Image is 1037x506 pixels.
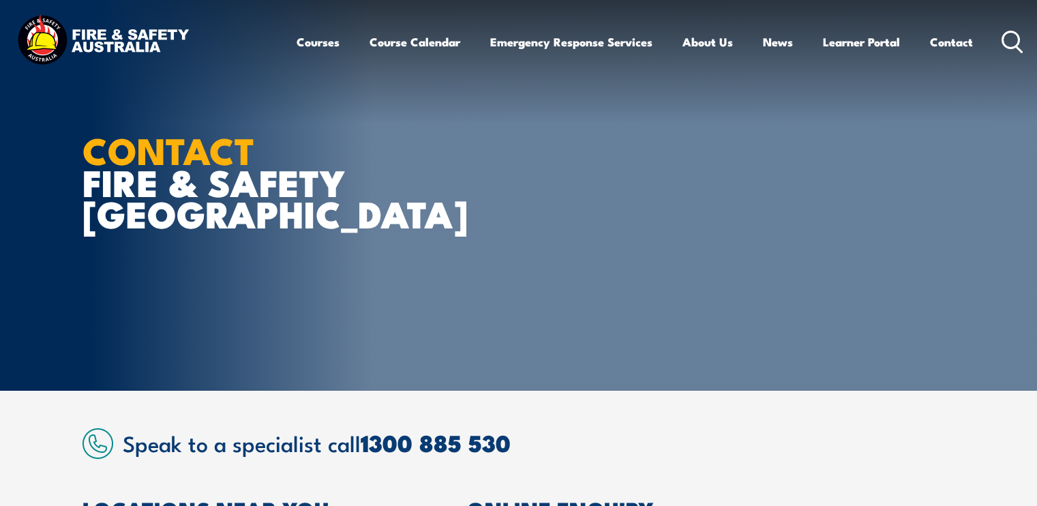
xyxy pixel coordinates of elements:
[823,24,900,60] a: Learner Portal
[930,24,973,60] a: Contact
[370,24,460,60] a: Course Calendar
[763,24,793,60] a: News
[490,24,652,60] a: Emergency Response Services
[82,121,255,177] strong: CONTACT
[82,134,419,229] h1: FIRE & SAFETY [GEOGRAPHIC_DATA]
[297,24,340,60] a: Courses
[361,424,511,460] a: 1300 885 530
[682,24,733,60] a: About Us
[123,430,955,455] h2: Speak to a specialist call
